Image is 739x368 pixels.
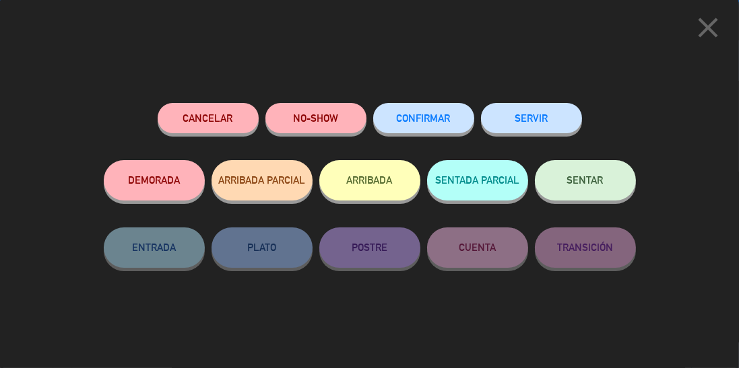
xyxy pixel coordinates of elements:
[373,103,474,133] button: CONFIRMAR
[567,174,604,186] span: SENTAR
[319,160,420,200] button: ARRIBADA
[158,103,259,133] button: Cancelar
[427,160,528,200] button: SENTADA PARCIAL
[265,103,366,133] button: NO-SHOW
[397,112,451,124] span: CONFIRMAR
[535,227,636,268] button: TRANSICIÓN
[691,11,725,44] i: close
[212,160,313,200] button: ARRIBADA PARCIAL
[687,10,729,50] button: close
[104,160,205,200] button: DEMORADA
[218,174,305,186] span: ARRIBADA PARCIAL
[319,227,420,268] button: POSTRE
[481,103,582,133] button: SERVIR
[212,227,313,268] button: PLATO
[535,160,636,200] button: SENTAR
[104,227,205,268] button: ENTRADA
[427,227,528,268] button: CUENTA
